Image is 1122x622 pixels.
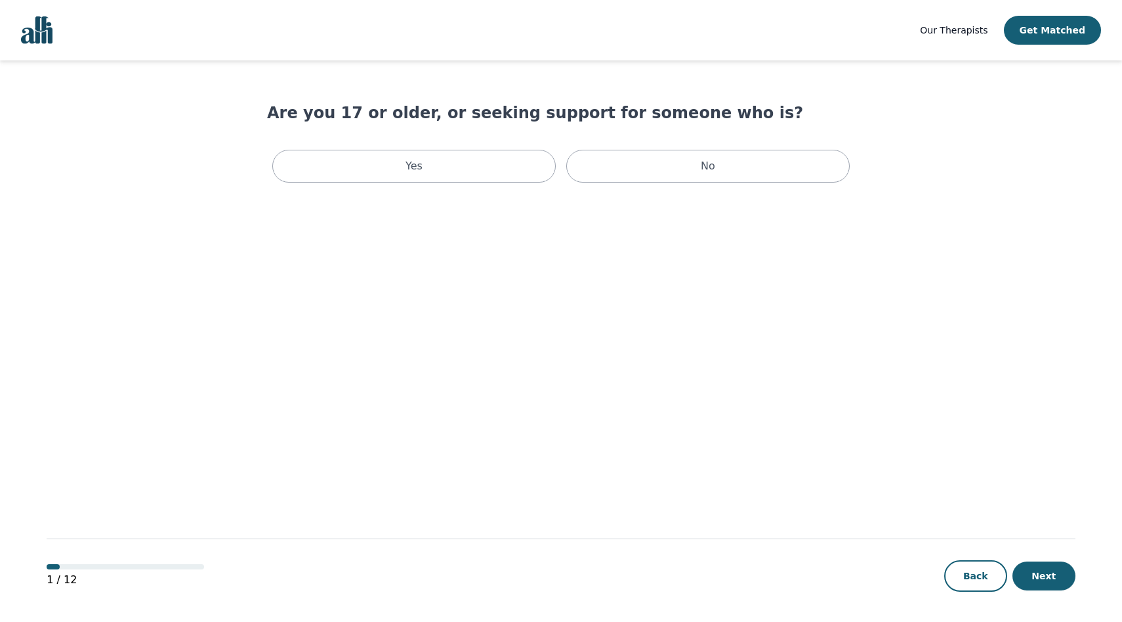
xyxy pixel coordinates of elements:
[1004,16,1101,45] button: Get Matched
[405,158,423,174] p: Yes
[1012,562,1075,590] button: Next
[701,158,715,174] p: No
[267,102,855,123] h1: Are you 17 or older, or seeking support for someone who is?
[47,572,204,588] p: 1 / 12
[944,560,1007,592] button: Back
[920,25,987,35] span: Our Therapists
[920,22,987,38] a: Our Therapists
[21,16,52,44] img: alli logo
